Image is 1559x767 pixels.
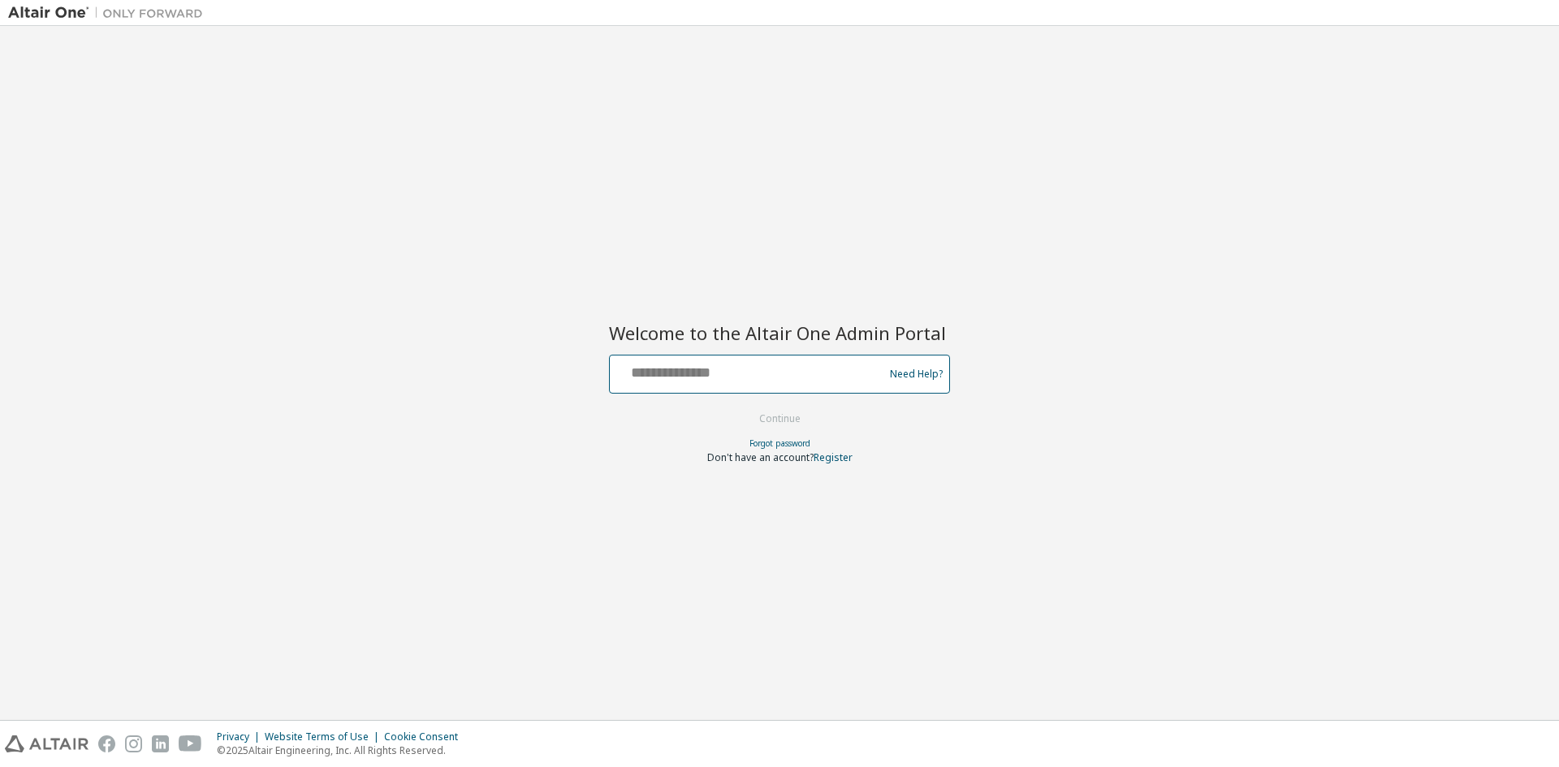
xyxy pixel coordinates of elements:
div: Cookie Consent [384,730,468,743]
div: Website Terms of Use [265,730,384,743]
img: linkedin.svg [152,735,169,752]
a: Forgot password [749,437,810,449]
p: © 2025 Altair Engineering, Inc. All Rights Reserved. [217,743,468,757]
img: altair_logo.svg [5,735,89,752]
img: Altair One [8,5,211,21]
img: instagram.svg [125,735,142,752]
img: facebook.svg [98,735,115,752]
div: Privacy [217,730,265,743]
h2: Welcome to the Altair One Admin Portal [609,321,950,344]
span: Don't have an account? [707,450,814,464]
a: Register [814,450,853,464]
img: youtube.svg [179,735,202,752]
